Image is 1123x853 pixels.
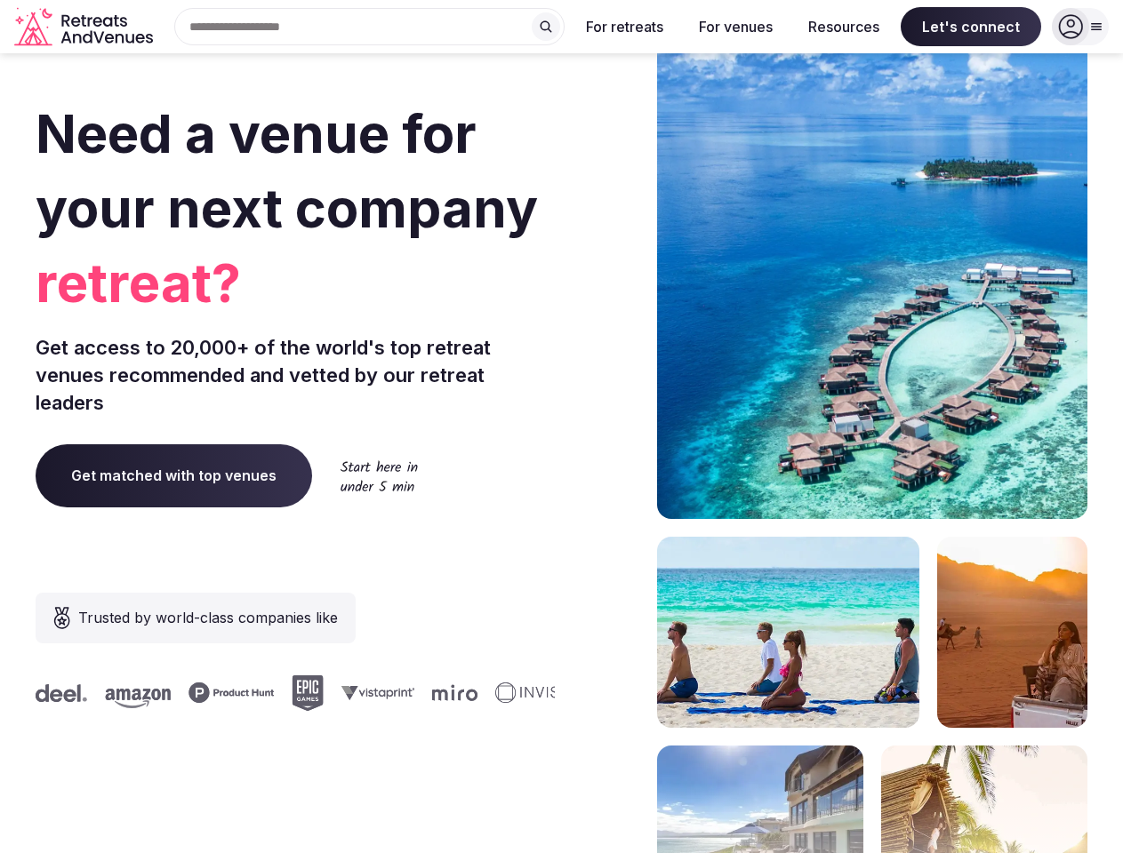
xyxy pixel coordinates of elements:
span: Let's connect [901,7,1041,46]
img: yoga on tropical beach [657,537,919,728]
svg: Miro company logo [387,684,432,701]
svg: Invisible company logo [450,682,548,704]
button: For venues [685,7,787,46]
a: Get matched with top venues [36,444,312,506]
button: Resources [794,7,894,46]
svg: Vistaprint company logo [296,685,369,700]
span: Trusted by world-class companies like [78,607,338,628]
img: Start here in under 5 min [341,460,418,491]
p: Get access to 20,000+ of the world's top retreat venues recommended and vetted by our retreat lea... [36,334,555,416]
span: retreat? [36,245,555,320]
svg: Retreats and Venues company logo [14,7,156,47]
img: woman sitting in back of truck with camels [937,537,1087,728]
a: Visit the homepage [14,7,156,47]
span: Need a venue for your next company [36,101,538,240]
svg: Epic Games company logo [246,675,278,711]
button: For retreats [572,7,678,46]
